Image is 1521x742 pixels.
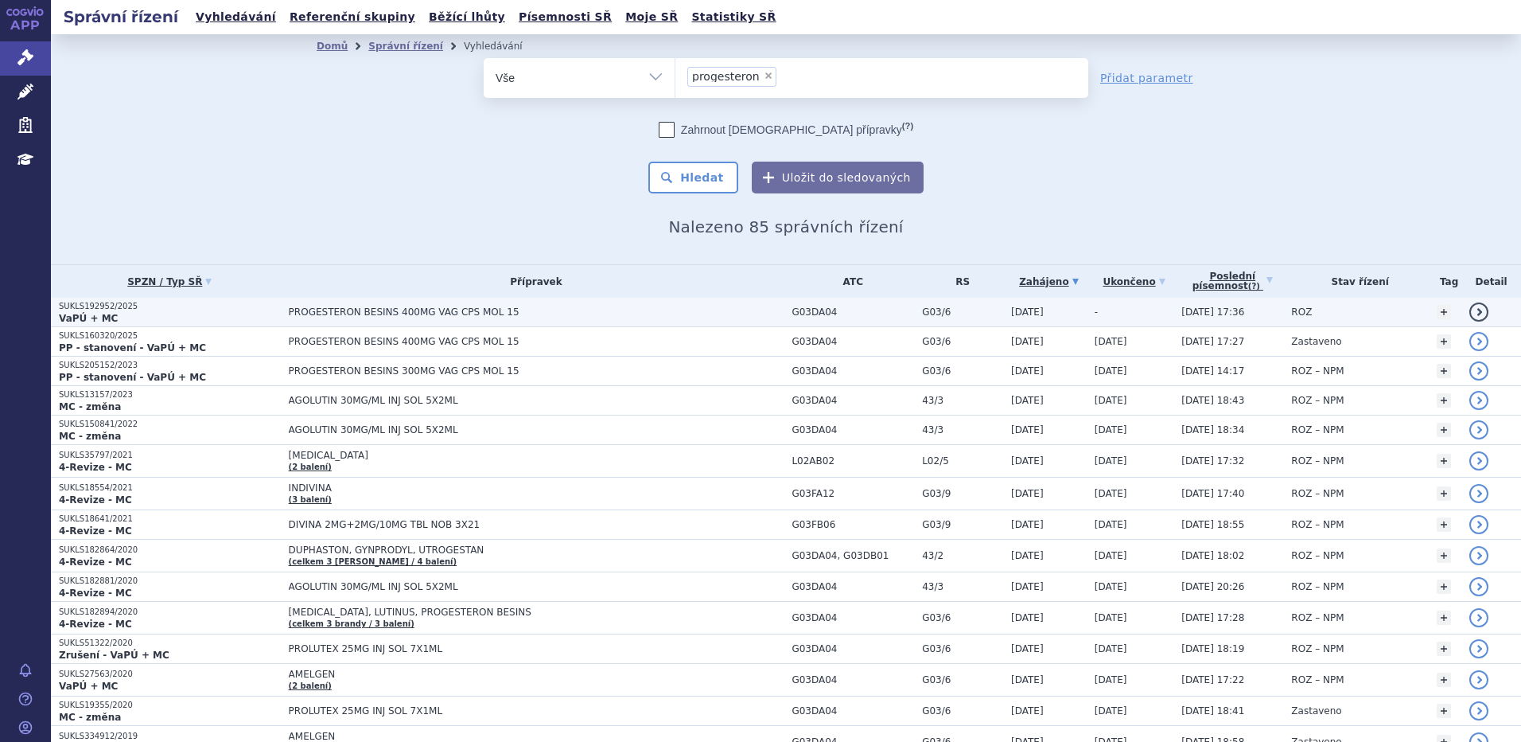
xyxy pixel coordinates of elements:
[1291,395,1344,406] span: ROZ – NPM
[59,301,281,312] p: SUKLS192952/2025
[1437,454,1451,468] a: +
[1011,336,1044,347] span: [DATE]
[1469,639,1488,658] a: detail
[922,612,1003,623] span: G03/6
[922,550,1003,561] span: 43/2
[792,550,914,561] span: G03DA04, G03DB01
[191,6,281,28] a: Vyhledávání
[289,307,687,318] span: PROGESTERON BESINS 400MG VAG CPS MOL 15
[1095,519,1127,530] span: [DATE]
[1291,581,1344,592] span: ROZ – NPM
[1011,519,1044,530] span: [DATE]
[289,545,687,556] span: DUPHASTON, GYNPRODYL, UTROGESTAN
[792,612,914,623] span: G03DA04
[59,514,281,525] p: SUKLS18641/2021
[1291,550,1344,561] span: ROZ – NPM
[648,162,738,193] button: Hledat
[289,705,687,717] span: PROLUTEX 25MG INJ SOL 7X1ML
[1291,488,1344,499] span: ROZ – NPM
[1011,581,1044,592] span: [DATE]
[59,619,132,630] strong: 4-Revize - MC
[59,389,281,400] p: SUKLS13157/2023
[922,705,1003,717] span: G03/6
[289,463,332,471] a: (2 balení)
[1469,577,1488,596] a: detail
[1095,307,1098,318] span: -
[1469,332,1488,351] a: detail
[1095,395,1127,406] span: [DATE]
[285,6,420,28] a: Referenční skupiny
[317,41,348,52] a: Domů
[1437,393,1451,408] a: +
[1469,701,1488,721] a: detail
[1437,517,1451,532] a: +
[514,6,617,28] a: Písemnosti SŘ
[922,674,1003,685] span: G03/6
[59,545,281,556] p: SUKLS182864/2020
[1181,612,1244,623] span: [DATE] 17:28
[1011,674,1044,685] span: [DATE]
[1469,515,1488,534] a: detail
[281,265,784,298] th: Přípravek
[1011,365,1044,377] span: [DATE]
[668,217,903,236] span: Nalezeno 85 správních řízení
[1095,674,1127,685] span: [DATE]
[59,669,281,680] p: SUKLS27563/2020
[1181,395,1244,406] span: [DATE] 18:43
[1437,334,1451,349] a: +
[1181,519,1244,530] span: [DATE] 18:55
[59,271,281,293] a: SPZN / Typ SŘ
[792,307,914,318] span: G03DA04
[289,336,687,347] span: PROGESTERON BESINS 400MG VAG CPS MOL 15
[289,519,687,530] span: DIVINA 2MG+2MG/10MG TBL NOB 3X21
[922,581,1003,592] span: 43/3
[59,330,281,342] p: SUKLS160320/2025
[792,705,914,717] span: G03DA04
[752,162,924,193] button: Uložit do sledovaných
[59,482,281,494] p: SUKLS18554/2021
[59,700,281,711] p: SUKLS19355/2020
[922,488,1003,499] span: G03/9
[792,395,914,406] span: G03DA04
[692,71,760,82] span: progesteron
[289,450,687,461] span: [MEDICAL_DATA]
[289,669,687,680] span: AMELGEN
[1469,608,1488,627] a: detail
[1095,705,1127,717] span: [DATE]
[659,122,913,138] label: Zahrnout [DEMOGRAPHIC_DATA] přípravky
[1461,265,1521,298] th: Detail
[1469,546,1488,565] a: detail
[424,6,510,28] a: Běžící lhůty
[289,681,332,690] a: (2 balení)
[1095,550,1127,561] span: [DATE]
[1181,307,1244,318] span: [DATE] 17:36
[620,6,683,28] a: Moje SŘ
[1095,581,1127,592] span: [DATE]
[902,121,913,131] abbr: (?)
[289,607,687,618] span: [MEDICAL_DATA], LUTINUS, PROGESTERON BESINS
[1437,642,1451,656] a: +
[289,731,687,742] span: AMELGEN
[792,424,914,435] span: G03DA04
[59,731,281,742] p: SUKLS334912/2019
[1100,70,1193,86] a: Přidat parametr
[1469,361,1488,381] a: detail
[1437,486,1451,501] a: +
[1095,365,1127,377] span: [DATE]
[1429,265,1461,298] th: Tag
[1181,265,1283,298] a: Poslednípísemnost(?)
[781,66,790,86] input: progesteron
[792,519,914,530] span: G03FB06
[1291,336,1341,347] span: Zastaveno
[1011,424,1044,435] span: [DATE]
[59,462,132,473] strong: 4-Revize - MC
[1283,265,1429,298] th: Stav řízení
[914,265,1003,298] th: RS
[59,401,121,412] strong: MC - změna
[792,488,914,499] span: G03FA12
[792,581,914,592] span: G03DA04
[1181,424,1244,435] span: [DATE] 18:34
[687,6,780,28] a: Statistiky SŘ
[289,482,687,494] span: INDIVINA
[59,525,132,537] strong: 4-Revize - MC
